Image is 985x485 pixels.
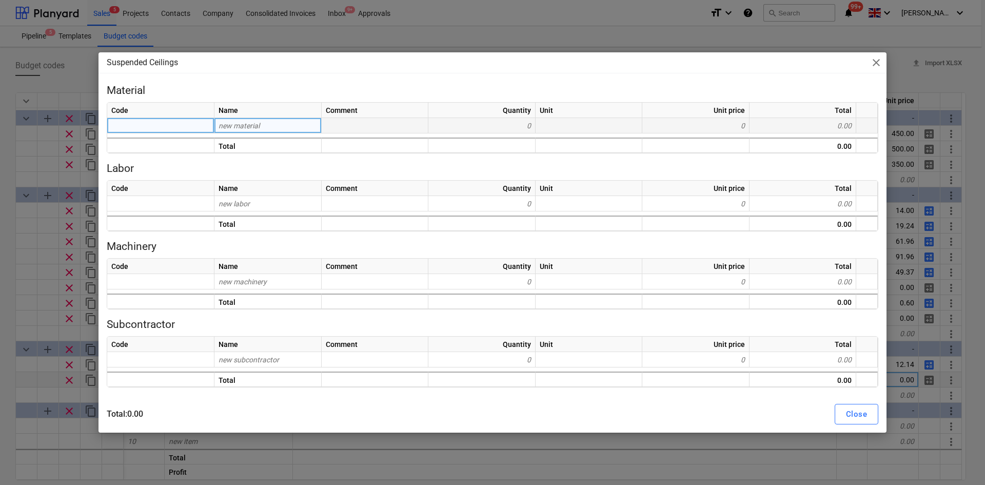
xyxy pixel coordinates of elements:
div: Unit [536,181,642,196]
div: Code [107,181,214,196]
div: Unit price [642,103,750,118]
div: Unit price [642,181,750,196]
div: 0 [428,274,536,289]
div: Close [846,408,867,421]
div: Name [214,259,322,274]
div: Name [214,181,322,196]
div: Unit price [642,259,750,274]
div: Comment [322,181,428,196]
div: Total [750,337,856,352]
div: Quantity [428,181,536,196]
div: Quantity [428,337,536,352]
div: 0.00 [750,196,856,211]
div: Total [750,259,856,274]
div: Quantity [428,103,536,118]
div: 0 [428,118,536,133]
div: 0.00 [750,294,856,309]
div: Comment [322,103,428,118]
div: Total [214,294,322,309]
p: Suspended Ceilings [107,56,178,69]
div: 0 [642,274,750,289]
p: Subcontractor [107,318,878,332]
span: new machinery [219,278,267,286]
div: 0.00 [750,138,856,153]
div: 0 [642,352,750,367]
div: 0.00 [750,352,856,367]
div: Unit [536,103,642,118]
span: new material [219,122,260,130]
div: Unit [536,259,642,274]
div: Unit [536,337,642,352]
div: 0.00 [750,216,856,231]
p: Material [107,84,878,98]
div: Total [214,138,322,153]
div: 0 [428,352,536,367]
div: Total [750,181,856,196]
div: Comment [322,337,428,352]
span: new labor [219,200,250,208]
div: Name [214,337,322,352]
div: Total [214,372,322,387]
p: Labor [107,162,878,176]
div: 0.00 [750,372,856,387]
div: Comment [322,259,428,274]
div: 0 [428,196,536,211]
p: Machinery [107,240,878,254]
span: close [870,56,882,69]
div: Quantity [428,259,536,274]
div: Code [107,337,214,352]
div: 0 [642,196,750,211]
button: Close [835,404,878,424]
p: Total : 0.00 [107,408,485,420]
div: Name [214,103,322,118]
div: Code [107,259,214,274]
div: 0 [642,118,750,133]
div: Total [214,216,322,231]
span: new subcontractor [219,356,279,364]
div: 0.00 [750,274,856,289]
div: Unit price [642,337,750,352]
div: Code [107,103,214,118]
div: 0.00 [750,118,856,133]
div: Total [750,103,856,118]
iframe: Chat Widget [934,436,985,485]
